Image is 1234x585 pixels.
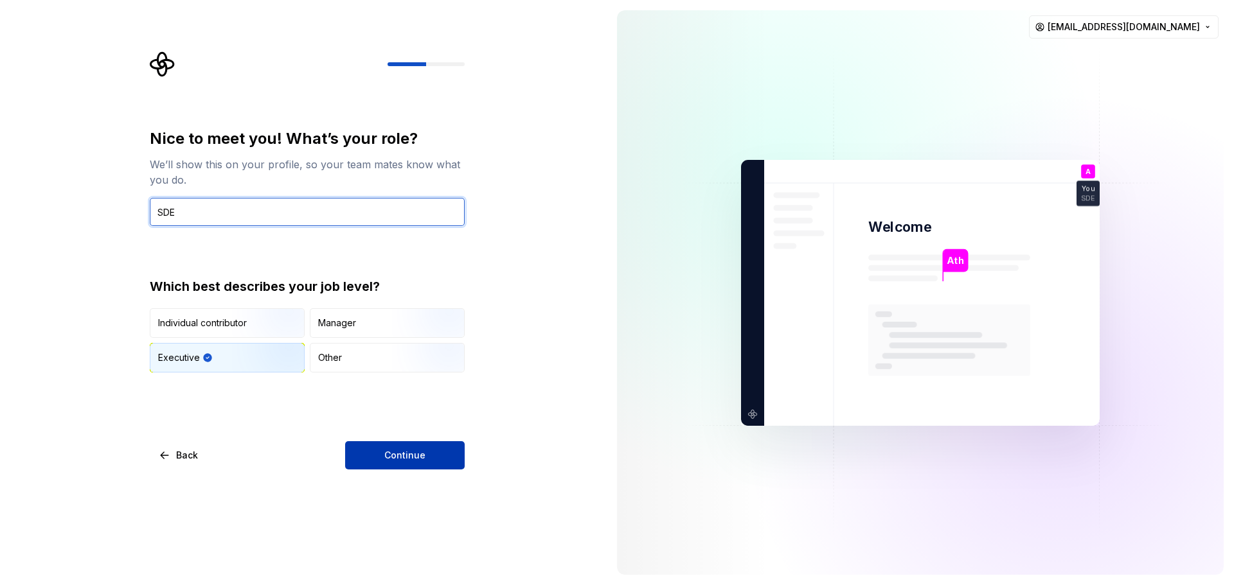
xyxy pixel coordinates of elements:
[1029,15,1219,39] button: [EMAIL_ADDRESS][DOMAIN_NAME]
[345,441,465,469] button: Continue
[150,157,465,188] div: We’ll show this on your profile, so your team mates know what you do.
[1086,168,1091,175] p: A
[318,317,356,329] div: Manager
[150,128,465,149] div: Nice to meet you! What’s your role?
[176,449,198,462] span: Back
[318,351,342,364] div: Other
[384,449,425,462] span: Continue
[868,218,931,236] p: Welcome
[1048,21,1200,33] span: [EMAIL_ADDRESS][DOMAIN_NAME]
[947,253,963,267] p: Ath
[150,51,175,77] svg: Supernova Logo
[158,351,200,364] div: Executive
[1082,185,1095,192] p: You
[150,441,209,469] button: Back
[150,277,465,295] div: Which best describes your job level?
[150,198,465,226] input: Job title
[1081,195,1095,202] p: SDE
[158,317,247,329] div: Individual contributor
